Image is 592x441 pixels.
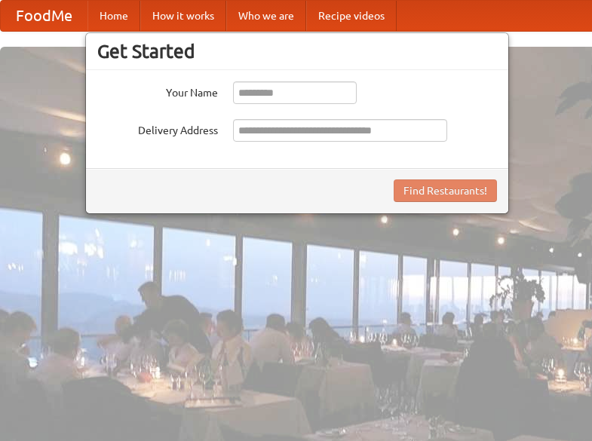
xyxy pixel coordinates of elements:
[97,40,497,63] h3: Get Started
[97,119,218,138] label: Delivery Address
[140,1,226,31] a: How it works
[306,1,397,31] a: Recipe videos
[97,81,218,100] label: Your Name
[226,1,306,31] a: Who we are
[394,179,497,202] button: Find Restaurants!
[1,1,87,31] a: FoodMe
[87,1,140,31] a: Home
